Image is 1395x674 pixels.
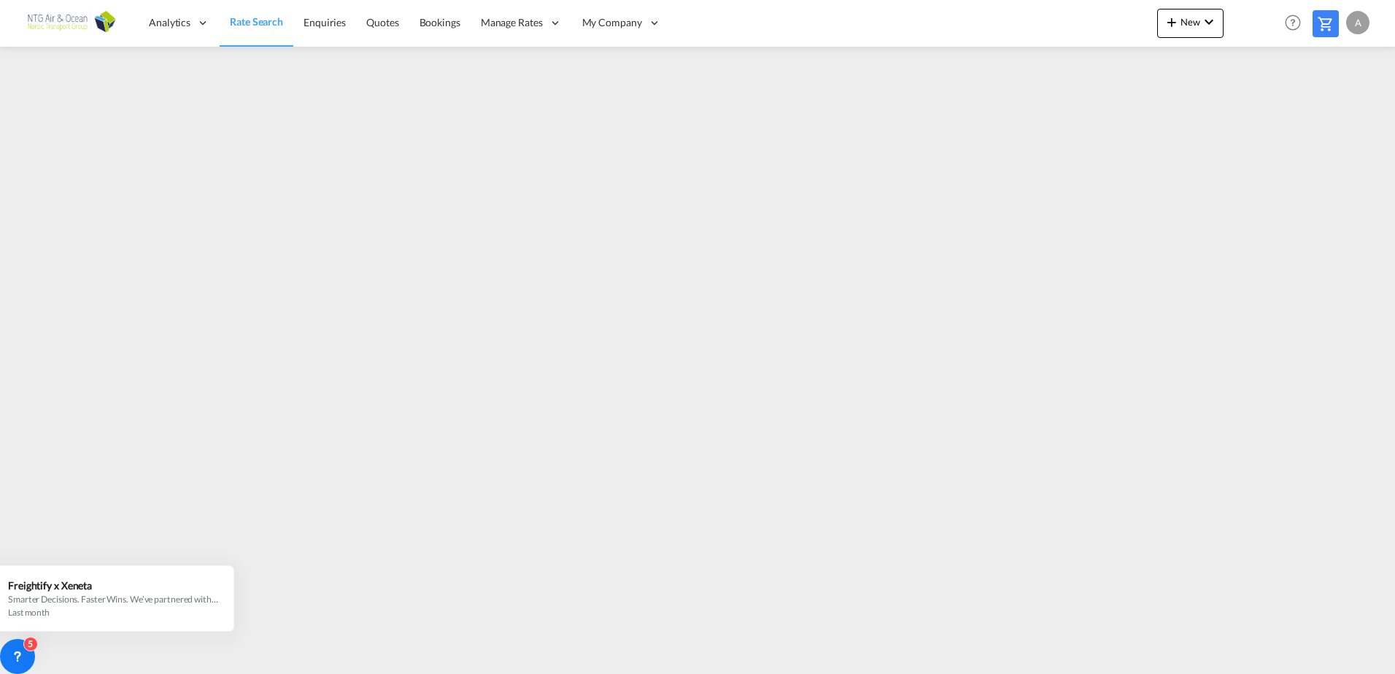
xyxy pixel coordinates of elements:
[230,15,283,28] span: Rate Search
[1346,11,1369,34] div: A
[1163,13,1180,31] md-icon: icon-plus 400-fg
[420,16,460,28] span: Bookings
[366,16,398,28] span: Quotes
[22,7,120,39] img: e656f910b01211ecad38b5b032e214e6.png
[1200,13,1218,31] md-icon: icon-chevron-down
[1280,10,1313,36] div: Help
[582,15,642,30] span: My Company
[481,15,543,30] span: Manage Rates
[1280,10,1305,35] span: Help
[1163,16,1218,28] span: New
[1157,9,1224,38] button: icon-plus 400-fgNewicon-chevron-down
[149,15,190,30] span: Analytics
[304,16,346,28] span: Enquiries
